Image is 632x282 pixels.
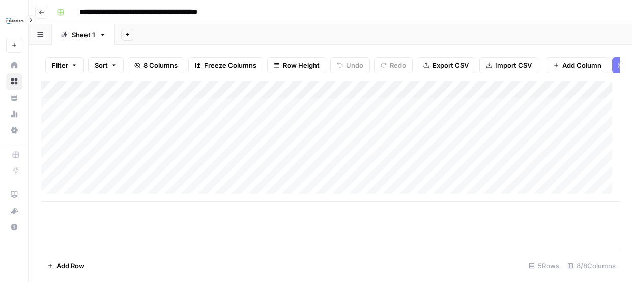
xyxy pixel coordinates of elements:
[45,57,84,73] button: Filter
[390,60,406,70] span: Redo
[128,57,184,73] button: 8 Columns
[88,57,124,73] button: Sort
[52,24,115,45] a: Sheet 1
[56,261,84,271] span: Add Row
[433,60,469,70] span: Export CSV
[52,60,68,70] span: Filter
[283,60,320,70] span: Row Height
[525,258,563,274] div: 5 Rows
[6,203,22,219] button: What's new?
[562,60,601,70] span: Add Column
[6,106,22,122] a: Usage
[6,122,22,138] a: Settings
[547,57,608,73] button: Add Column
[330,57,370,73] button: Undo
[479,57,538,73] button: Import CSV
[495,60,532,70] span: Import CSV
[143,60,178,70] span: 8 Columns
[188,57,263,73] button: Freeze Columns
[204,60,256,70] span: Freeze Columns
[6,73,22,90] a: Browse
[7,203,22,218] div: What's new?
[6,8,22,34] button: Workspace: FYidoctors
[6,219,22,235] button: Help + Support
[374,57,413,73] button: Redo
[6,57,22,73] a: Home
[417,57,475,73] button: Export CSV
[95,60,108,70] span: Sort
[6,90,22,106] a: Your Data
[563,258,620,274] div: 8/8 Columns
[41,258,91,274] button: Add Row
[6,186,22,203] a: AirOps Academy
[267,57,326,73] button: Row Height
[72,30,95,40] div: Sheet 1
[6,12,24,30] img: FYidoctors Logo
[346,60,363,70] span: Undo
